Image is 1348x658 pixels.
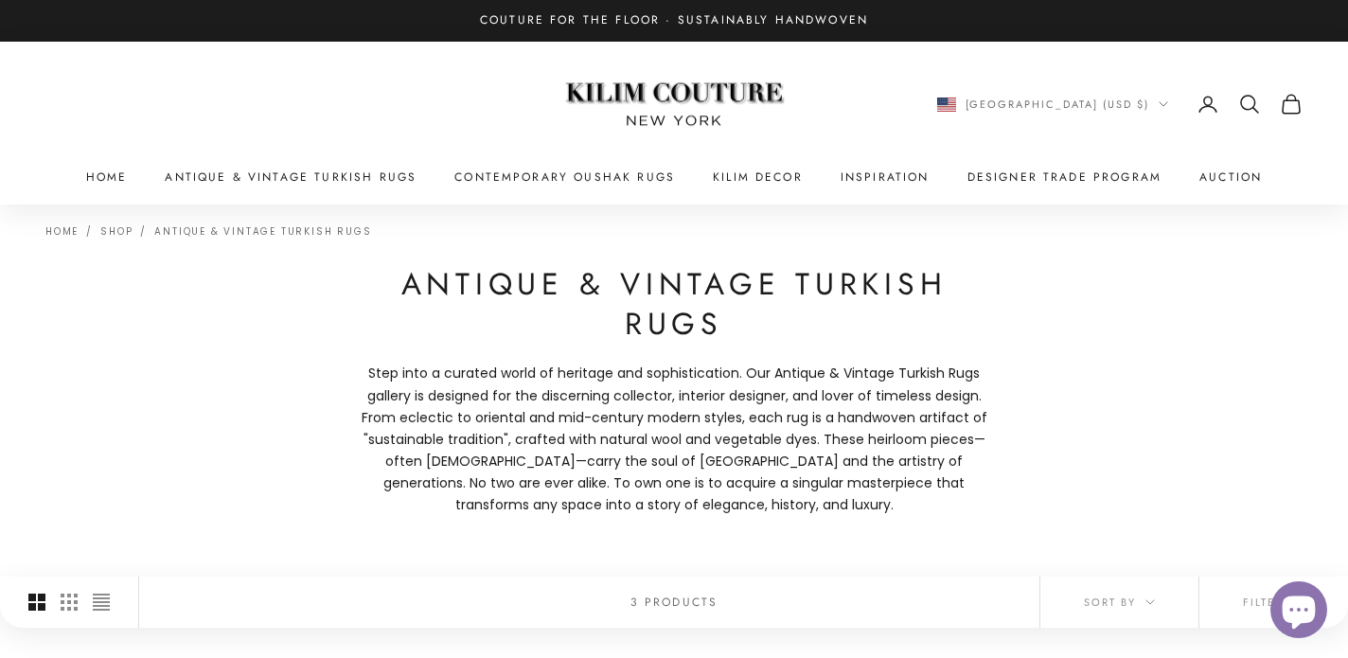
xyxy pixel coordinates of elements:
span: Sort by [1084,594,1155,611]
img: Logo of Kilim Couture New York [556,60,792,150]
button: Filter (2) [1199,577,1348,628]
p: Step into a curated world of heritage and sophistication. Our Antique & Vintage Turkish Rugs gall... [352,363,996,516]
h1: Antique & Vintage Turkish Rugs [352,265,996,344]
a: Contemporary Oushak Rugs [454,168,675,187]
p: Couture for the Floor · Sustainably Handwoven [480,11,868,30]
button: Switch to compact product images [93,577,110,628]
span: [GEOGRAPHIC_DATA] (USD $) [966,96,1150,113]
a: Home [45,224,79,239]
a: Designer Trade Program [967,168,1162,187]
nav: Primary navigation [45,168,1303,187]
a: Auction [1199,168,1262,187]
summary: Kilim Decor [713,168,803,187]
nav: Breadcrumb [45,223,371,237]
button: Sort by [1040,577,1198,628]
a: Antique & Vintage Turkish Rugs [154,224,371,239]
a: Home [86,168,128,187]
button: Switch to larger product images [28,577,45,628]
p: 3 products [630,593,718,612]
a: Inspiration [841,168,930,187]
img: United States [937,98,956,112]
button: Change country or currency [937,96,1169,113]
a: Shop [100,224,133,239]
nav: Secondary navigation [937,93,1304,116]
a: Antique & Vintage Turkish Rugs [165,168,417,187]
inbox-online-store-chat: Shopify online store chat [1265,581,1333,643]
button: Switch to smaller product images [61,577,78,628]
